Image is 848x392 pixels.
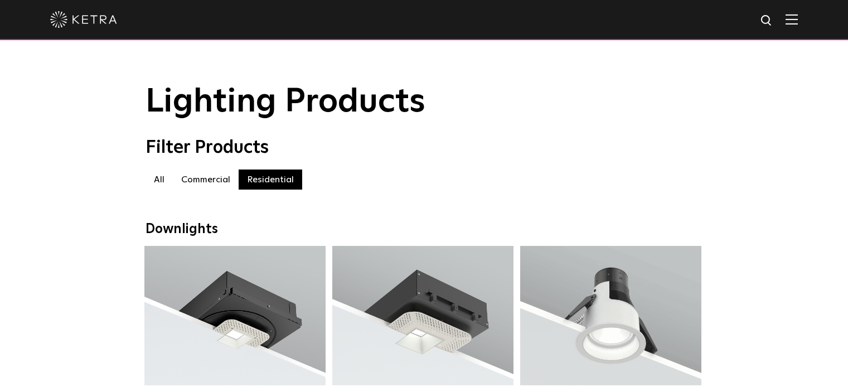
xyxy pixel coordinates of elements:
[760,14,774,28] img: search icon
[786,14,798,25] img: Hamburger%20Nav.svg
[173,170,239,190] label: Commercial
[146,170,173,190] label: All
[146,85,425,119] span: Lighting Products
[50,11,117,28] img: ketra-logo-2019-white
[146,221,703,238] div: Downlights
[146,137,703,158] div: Filter Products
[239,170,302,190] label: Residential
